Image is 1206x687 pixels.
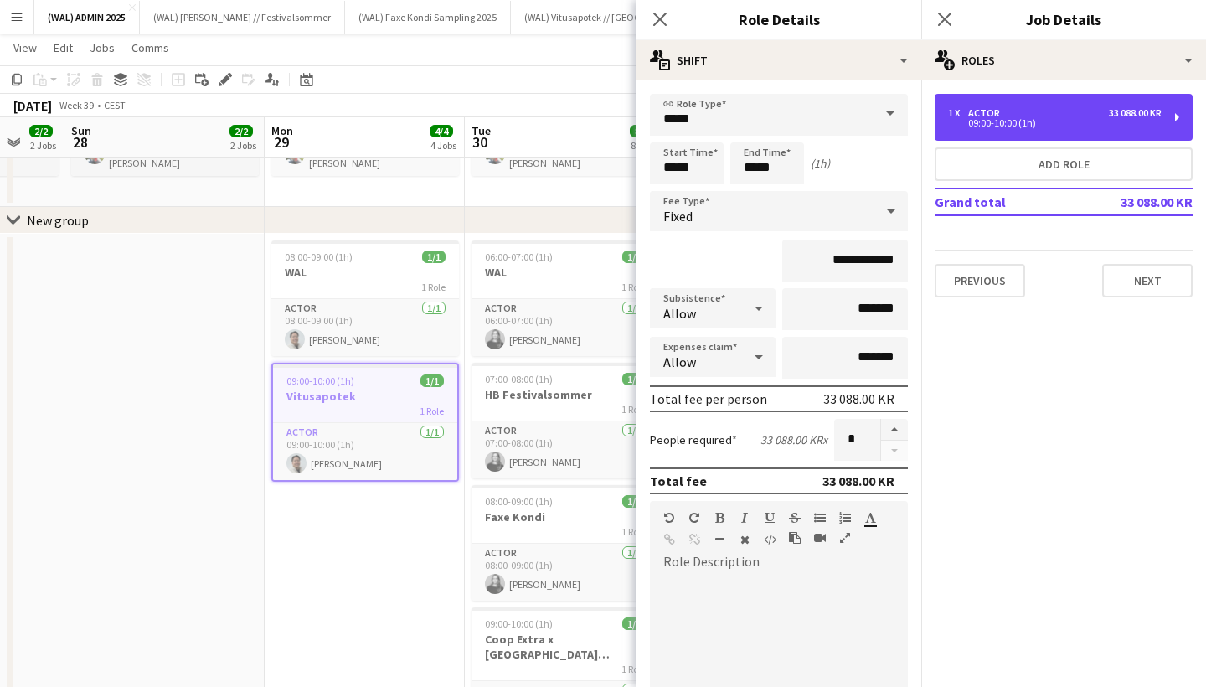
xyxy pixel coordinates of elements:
span: View [13,40,37,55]
app-job-card: 07:00-08:00 (1h)1/1HB Festivalsommer1 RoleActor1/107:00-08:00 (1h)[PERSON_NAME] [472,363,659,478]
td: Grand total [935,189,1087,215]
span: 1/1 [420,374,444,387]
h3: WAL [472,265,659,280]
div: [DATE] [13,97,52,114]
span: 1 Role [420,405,444,417]
h3: WAL [271,265,459,280]
button: Underline [764,511,776,524]
span: Allow [663,354,696,370]
button: Ordered List [839,511,851,524]
span: 30 [469,132,491,152]
h3: HB Festivalsommer [472,387,659,402]
td: 33 088.00 KR [1087,189,1193,215]
div: 2 Jobs [230,139,256,152]
button: HTML Code [764,533,776,546]
h3: Coop Extra x [GEOGRAPHIC_DATA] Maraton [472,632,659,662]
span: 1/1 [622,617,646,630]
span: 2/2 [29,125,53,137]
button: Paste as plain text [789,531,801,545]
div: Actor [968,107,1007,119]
button: Fullscreen [839,531,851,545]
span: 2/2 [229,125,253,137]
span: 08:00-09:00 (1h) [485,495,553,508]
button: Undo [663,511,675,524]
span: 1/1 [422,251,446,263]
span: 1 Role [621,663,646,675]
button: Strikethrough [789,511,801,524]
div: 1 x [948,107,968,119]
div: (1h) [811,156,830,171]
span: 07:00-08:00 (1h) [485,373,553,385]
span: Fixed [663,208,693,225]
div: Shift [636,40,921,80]
span: 29 [269,132,293,152]
button: Italic [739,511,750,524]
button: Clear Formatting [739,533,750,546]
span: Jobs [90,40,115,55]
span: 1 Role [621,281,646,293]
h3: Vitusapotek [273,389,457,404]
a: Edit [47,37,80,59]
div: 2 Jobs [30,139,56,152]
button: Horizontal Line [714,533,725,546]
div: 8 Jobs [631,139,657,152]
span: 1 Role [421,281,446,293]
span: 28 [69,132,91,152]
div: New group [27,212,89,229]
button: Insert video [814,531,826,545]
button: (WAL) [PERSON_NAME] // Festivalsommer [140,1,345,34]
div: 33 088.00 KR [1109,107,1162,119]
span: Tue [472,123,491,138]
span: 1 Role [621,403,646,416]
a: Jobs [83,37,121,59]
app-card-role: Actor1/108:00-09:00 (1h)[PERSON_NAME] [271,299,459,356]
app-job-card: 08:00-09:00 (1h)1/1WAL1 RoleActor1/108:00-09:00 (1h)[PERSON_NAME] [271,240,459,356]
app-job-card: 06:00-07:00 (1h)1/1WAL1 RoleActor1/106:00-07:00 (1h)[PERSON_NAME] [472,240,659,356]
span: Edit [54,40,73,55]
span: Mon [271,123,293,138]
div: 09:00-10:00 (1h) [948,119,1162,127]
span: 1 Role [621,525,646,538]
app-job-card: 08:00-09:00 (1h)1/1Faxe Kondi1 RoleActor1/108:00-09:00 (1h)[PERSON_NAME] [472,485,659,601]
span: 06:00-07:00 (1h) [485,251,553,263]
button: Increase [881,419,908,441]
app-job-card: 09:00-10:00 (1h)1/1Vitusapotek1 RoleActor1/109:00-10:00 (1h)[PERSON_NAME] [271,363,459,482]
span: 4/4 [430,125,453,137]
app-card-role: Actor1/109:00-10:00 (1h)[PERSON_NAME] [273,423,457,480]
app-card-role: Actor1/106:00-07:00 (1h)[PERSON_NAME] [472,299,659,356]
div: 33 088.00 KR x [760,432,827,447]
button: (WAL) ADMIN 2025 [34,1,140,34]
button: (WAL) Vitusapotek // [GEOGRAPHIC_DATA] 2025 [511,1,740,34]
span: 1/1 [622,251,646,263]
h3: Role Details [636,8,921,30]
h3: Job Details [921,8,1206,30]
div: Total fee per person [650,390,767,407]
span: Allow [663,305,696,322]
app-card-role: Actor1/108:00-09:00 (1h)[PERSON_NAME] [472,544,659,601]
button: (WAL) Faxe Kondi Sampling 2025 [345,1,511,34]
div: 33 088.00 KR [823,390,894,407]
div: Roles [921,40,1206,80]
span: Sun [71,123,91,138]
h3: Faxe Kondi [472,509,659,524]
span: Comms [131,40,169,55]
button: Unordered List [814,511,826,524]
app-card-role: Actor1/107:00-08:00 (1h)[PERSON_NAME] [472,421,659,478]
button: Text Color [864,511,876,524]
button: Bold [714,511,725,524]
span: 09:00-10:00 (1h) [286,374,354,387]
div: Total fee [650,473,707,489]
button: Add role [935,147,1193,181]
span: 08:00-09:00 (1h) [285,251,353,263]
a: Comms [125,37,176,59]
span: 09:00-10:00 (1h) [485,617,553,630]
button: Previous [935,264,1025,297]
div: 33 088.00 KR [822,473,894,489]
a: View [7,37,44,59]
span: 8/8 [630,125,653,137]
span: 1/1 [622,495,646,508]
span: Week 39 [55,99,97,111]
